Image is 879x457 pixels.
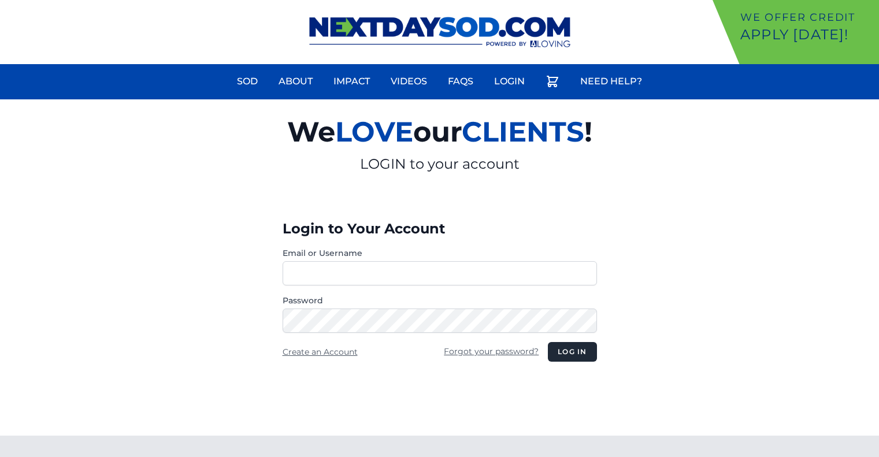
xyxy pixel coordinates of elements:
span: CLIENTS [462,115,584,148]
label: Email or Username [283,247,597,259]
a: FAQs [441,68,480,95]
span: LOVE [335,115,413,148]
a: Impact [327,68,377,95]
a: About [272,68,320,95]
a: Create an Account [283,347,358,357]
a: Videos [384,68,434,95]
a: Need Help? [573,68,649,95]
h2: We our ! [153,109,726,155]
p: Apply [DATE]! [740,25,874,44]
a: Forgot your password? [444,346,539,356]
a: Sod [230,68,265,95]
a: Login [487,68,532,95]
label: Password [283,295,597,306]
p: We offer Credit [740,9,874,25]
button: Log in [548,342,596,362]
h3: Login to Your Account [283,220,597,238]
p: LOGIN to your account [153,155,726,173]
